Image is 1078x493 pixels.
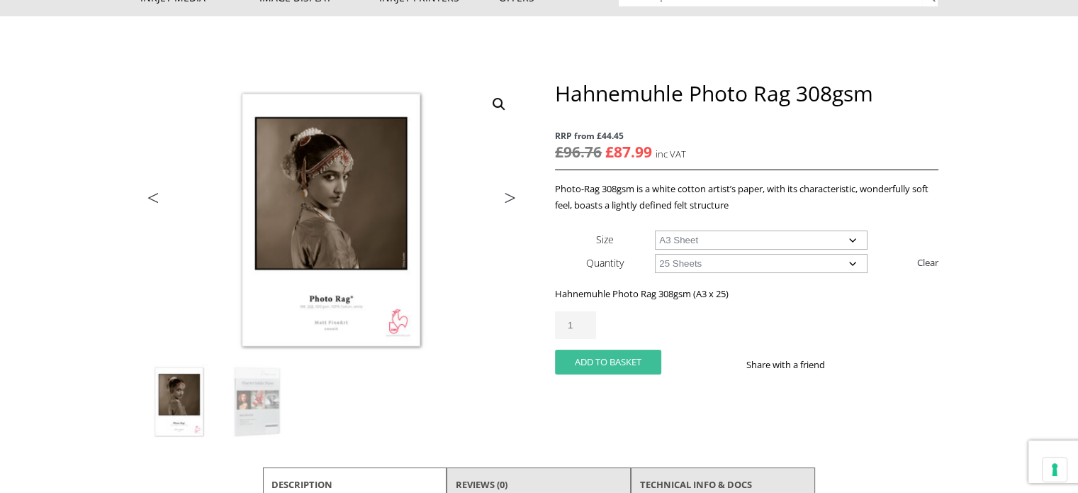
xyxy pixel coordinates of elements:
img: Hahnemuhle Photo Rag 308gsm - Image 2 [219,364,296,441]
img: facebook sharing button [842,359,853,370]
p: Hahnemuhle Photo Rag 308gsm (A3 x 25) [555,286,938,302]
a: Clear options [917,251,938,274]
span: £ [555,142,563,162]
a: View full-screen image gallery [486,92,512,117]
label: Quantity [586,256,624,270]
input: Product quantity [555,311,596,339]
p: Share with a friend [746,357,842,373]
img: email sharing button [876,359,887,370]
span: £ [605,142,614,162]
img: twitter sharing button [859,359,870,370]
button: Add to basket [555,350,661,375]
bdi: 87.99 [605,142,652,162]
button: Your consent preferences for tracking technologies [1043,458,1067,482]
h1: Hahnemuhle Photo Rag 308gsm [555,80,938,106]
bdi: 96.76 [555,142,602,162]
label: Size [596,233,614,246]
p: Photo-Rag 308gsm is a white cotton artist’s paper, with its characteristic, wonderfully soft feel... [555,181,938,214]
img: Hahnemuhle Photo Rag 308gsm [141,364,218,441]
span: RRP from £44.45 [555,128,938,144]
